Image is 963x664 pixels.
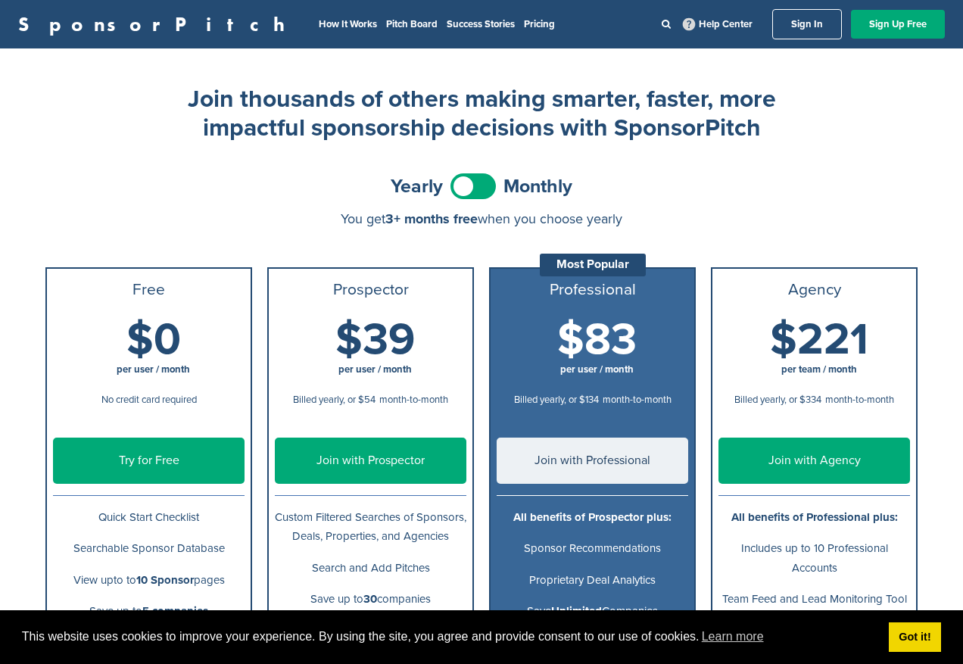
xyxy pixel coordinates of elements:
div: Most Popular [540,254,646,276]
b: All benefits of Professional plus: [731,510,898,524]
p: Team Feed and Lead Monitoring Tool [718,590,910,609]
span: Yearly [391,177,443,196]
span: per user / month [560,363,634,376]
a: Try for Free [53,438,245,484]
a: SponsorPitch [18,14,295,34]
span: $39 [335,313,415,366]
h3: Prospector [275,281,466,299]
p: View upto to pages [53,571,245,590]
a: Join with Prospector [275,438,466,484]
span: per team / month [781,363,857,376]
span: No credit card required [101,394,197,406]
span: Billed yearly, or $134 [514,394,599,406]
b: Unlimited [551,604,602,618]
a: Pricing [524,18,555,30]
h3: Agency [718,281,910,299]
a: Join with Professional [497,438,688,484]
span: $83 [557,313,637,366]
p: Save up to [53,602,245,621]
p: Save up to companies [275,590,466,609]
b: 5 companies [142,604,208,618]
p: Search and Add Pitches [275,559,466,578]
a: Help Center [680,15,756,33]
p: Includes up to 10 Professional Accounts [718,539,910,577]
h3: Free [53,281,245,299]
span: month-to-month [379,394,448,406]
a: learn more about cookies [700,625,766,648]
p: Quick Start Checklist [53,508,245,527]
p: Custom Filtered Searches of Sponsors, Deals, Properties, and Agencies [275,508,466,546]
a: Sign Up Free [851,10,945,39]
p: Save Companies [497,602,688,621]
h2: Join thousands of others making smarter, faster, more impactful sponsorship decisions with Sponso... [179,85,784,143]
span: month-to-month [825,394,894,406]
a: Join with Agency [718,438,910,484]
a: Sign In [772,9,842,39]
span: This website uses cookies to improve your experience. By using the site, you agree and provide co... [22,625,877,648]
h3: Professional [497,281,688,299]
span: Billed yearly, or $54 [293,394,376,406]
p: Sponsor Recommendations [497,539,688,558]
span: Monthly [503,177,572,196]
span: per user / month [338,363,412,376]
a: How It Works [319,18,377,30]
p: Searchable Sponsor Database [53,539,245,558]
div: You get when you choose yearly [45,211,918,226]
b: All benefits of Prospector plus: [513,510,672,524]
b: 30 [363,592,377,606]
span: month-to-month [603,394,672,406]
b: 10 Sponsor [136,573,194,587]
span: 3+ months free [385,210,478,227]
span: per user / month [117,363,190,376]
span: $0 [126,313,181,366]
span: $221 [770,313,868,366]
a: dismiss cookie message [889,622,941,653]
span: Billed yearly, or $334 [734,394,821,406]
p: Proprietary Deal Analytics [497,571,688,590]
a: Success Stories [447,18,515,30]
a: Pitch Board [386,18,438,30]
